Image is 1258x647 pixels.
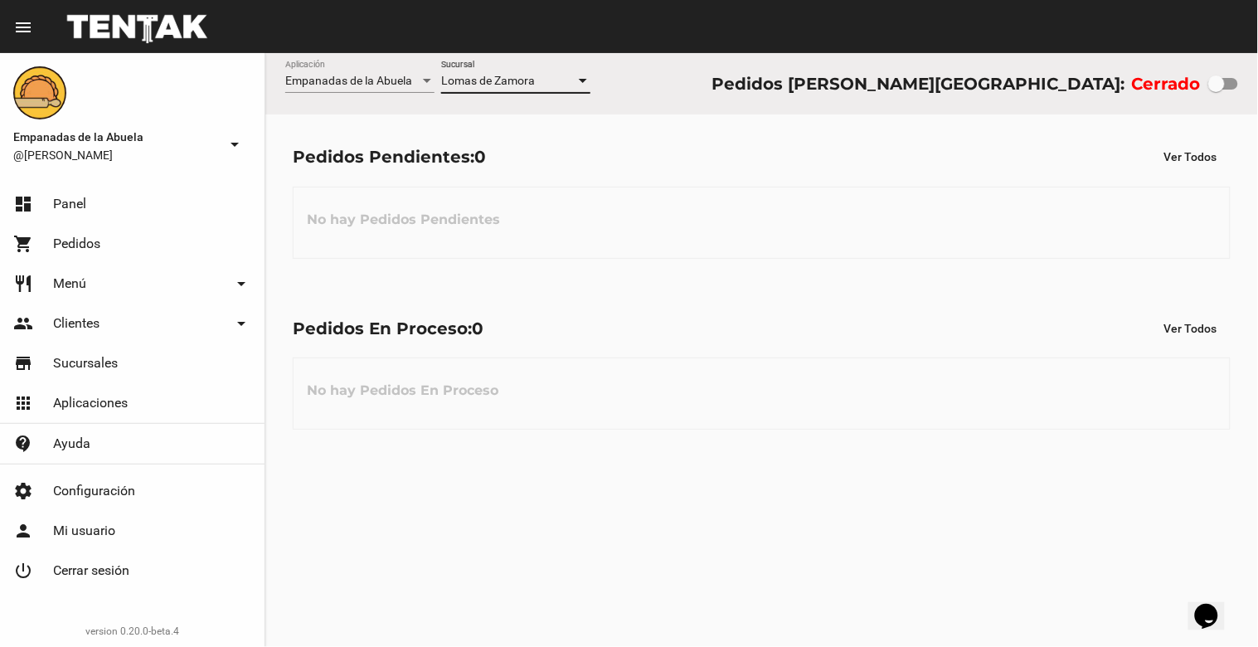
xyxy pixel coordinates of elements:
span: 0 [472,319,483,338]
span: Menú [53,275,86,292]
h3: No hay Pedidos En Proceso [294,366,512,416]
span: Empanadas de la Abuela [13,127,218,147]
mat-icon: apps [13,393,33,413]
button: Ver Todos [1151,314,1231,343]
span: Mi usuario [53,523,115,539]
div: version 0.20.0-beta.4 [13,623,251,640]
span: Ver Todos [1164,322,1217,335]
span: @[PERSON_NAME] [13,147,218,163]
img: f0136945-ed32-4f7c-91e3-a375bc4bb2c5.png [13,66,66,119]
mat-icon: contact_support [13,434,33,454]
div: Pedidos En Proceso: [293,315,483,342]
mat-icon: arrow_drop_down [225,134,245,154]
span: Panel [53,196,86,212]
mat-icon: dashboard [13,194,33,214]
mat-icon: store [13,353,33,373]
mat-icon: settings [13,481,33,501]
mat-icon: menu [13,17,33,37]
mat-icon: people [13,314,33,333]
mat-icon: restaurant [13,274,33,294]
h3: No hay Pedidos Pendientes [294,195,513,245]
mat-icon: person [13,521,33,541]
span: 0 [474,147,486,167]
span: Configuración [53,483,135,499]
span: Lomas de Zamora [441,74,535,87]
span: Clientes [53,315,100,332]
div: Pedidos Pendientes: [293,144,486,170]
span: Ver Todos [1164,150,1217,163]
mat-icon: arrow_drop_down [231,274,251,294]
mat-icon: arrow_drop_down [231,314,251,333]
label: Cerrado [1132,71,1201,97]
button: Ver Todos [1151,142,1231,172]
span: Pedidos [53,236,100,252]
span: Empanadas de la Abuela [285,74,412,87]
span: Ayuda [53,435,90,452]
iframe: chat widget [1188,581,1241,630]
mat-icon: power_settings_new [13,561,33,581]
span: Cerrar sesión [53,562,129,579]
span: Aplicaciones [53,395,128,411]
span: Sucursales [53,355,118,372]
mat-icon: shopping_cart [13,234,33,254]
div: Pedidos [PERSON_NAME][GEOGRAPHIC_DATA]: [712,71,1124,97]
